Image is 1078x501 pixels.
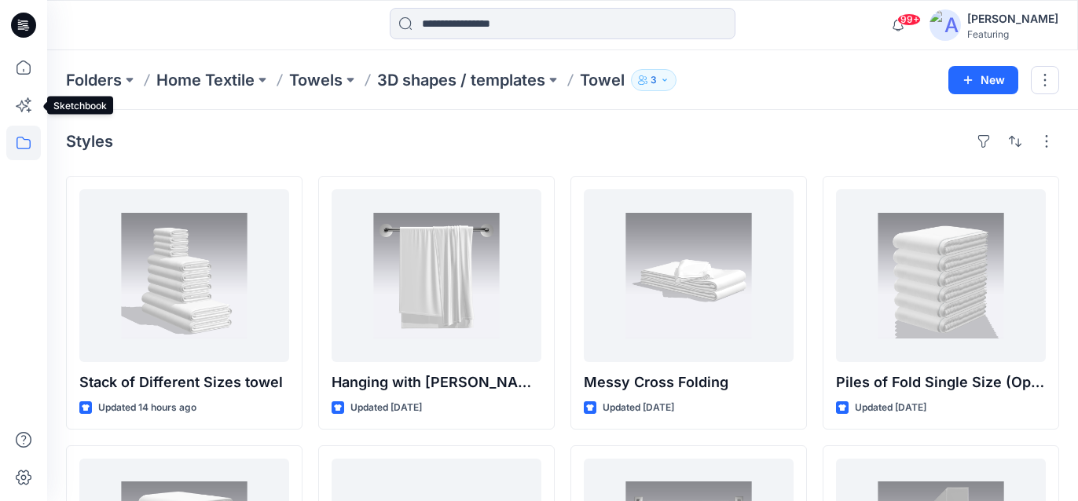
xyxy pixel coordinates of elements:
[897,13,921,26] span: 99+
[855,400,926,416] p: Updated [DATE]
[603,400,674,416] p: Updated [DATE]
[631,69,676,91] button: 3
[79,189,289,362] a: Stack of Different Sizes towel
[967,9,1058,28] div: [PERSON_NAME]
[836,189,1046,362] a: Piles of Fold Single Size (Op-1)
[79,371,289,393] p: Stack of Different Sizes towel
[948,66,1018,94] button: New
[98,400,196,416] p: Updated 14 hours ago
[651,71,657,89] p: 3
[66,132,113,151] h4: Styles
[66,69,122,91] a: Folders
[929,9,961,41] img: avatar
[377,69,545,91] a: 3D shapes / templates
[332,189,541,362] a: Hanging with Gathers
[584,371,794,393] p: Messy Cross Folding
[967,28,1058,40] div: Featuring
[350,400,422,416] p: Updated [DATE]
[332,371,541,393] p: Hanging with [PERSON_NAME]
[584,189,794,362] a: Messy Cross Folding
[289,69,343,91] a: Towels
[156,69,255,91] a: Home Textile
[836,371,1046,393] p: Piles of Fold Single Size (Op-1)
[580,69,625,91] p: Towel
